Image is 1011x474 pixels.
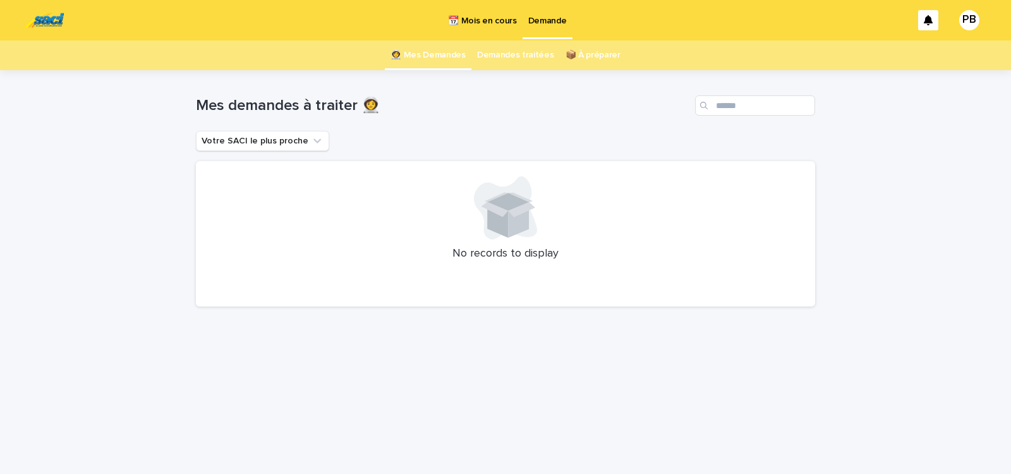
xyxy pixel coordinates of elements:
div: PB [959,10,979,30]
a: 📦 À préparer [566,40,621,70]
a: Demandes traitées [477,40,554,70]
input: Search [695,95,815,116]
p: No records to display [211,247,800,261]
h1: Mes demandes à traiter 👩‍🚀 [196,97,690,115]
button: Votre SACI le plus proche [196,131,329,151]
a: 👩‍🚀 Mes Demandes [390,40,466,70]
img: UC29JcTLQ3GheANZ19ks [25,8,64,33]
